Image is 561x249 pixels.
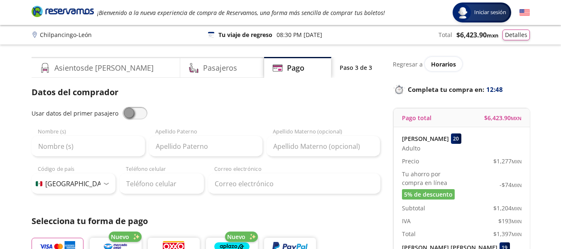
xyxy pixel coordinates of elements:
[36,181,42,186] img: MX
[393,60,423,69] p: Regresar a
[267,136,380,157] input: Apellido Materno (opcional)
[402,157,419,165] p: Precio
[502,30,530,40] button: Detalles
[493,229,522,238] span: $ 1,397
[54,62,154,74] h4: Asientos de [PERSON_NAME]
[439,30,452,39] p: Total
[402,229,416,238] p: Total
[32,136,145,157] input: Nombre (s)
[402,170,462,187] p: Tu ahorro por compra en línea
[484,113,522,122] span: $ 6,423.90
[402,134,449,143] p: [PERSON_NAME]
[511,115,522,121] small: MXN
[32,86,380,99] p: Datos del comprador
[393,57,530,71] div: Regresar a ver horarios
[277,30,322,39] p: 08:30 PM [DATE]
[402,217,411,225] p: IVA
[32,5,94,17] i: Brand Logo
[519,7,530,18] button: English
[500,180,522,189] span: -$ 74
[97,9,385,17] em: ¡Bienvenido a la nueva experiencia de compra de Reservamos, una forma más sencilla de comprar tus...
[402,204,425,212] p: Subtotal
[486,85,503,94] span: 12:48
[340,63,372,72] p: Paso 3 de 3
[111,232,129,241] span: Nuevo
[431,60,456,68] span: Horarios
[393,84,530,95] p: Completa tu compra en :
[203,62,237,74] h4: Pasajeros
[487,32,498,39] small: MXN
[512,231,522,237] small: MXN
[149,136,262,157] input: Apellido Paterno
[287,62,304,74] h4: Pago
[32,109,118,117] span: Usar datos del primer pasajero
[120,173,204,194] input: Teléfono celular
[493,157,522,165] span: $ 1,277
[208,173,380,194] input: Correo electrónico
[512,158,522,165] small: MXN
[227,232,245,241] span: Nuevo
[32,5,94,20] a: Brand Logo
[402,113,431,122] p: Pago total
[40,30,92,39] p: Chilpancingo - León
[402,144,420,153] span: Adulto
[512,182,522,188] small: MXN
[493,204,522,212] span: $ 1,204
[32,215,380,227] p: Selecciona tu forma de pago
[451,133,461,144] div: 20
[471,8,510,17] span: Iniciar sesión
[512,218,522,224] small: MXN
[512,205,522,212] small: MXN
[456,30,498,40] span: $ 6,423.90
[218,30,272,39] p: Tu viaje de regreso
[498,217,522,225] span: $ 193
[404,190,453,199] span: 5% de descuento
